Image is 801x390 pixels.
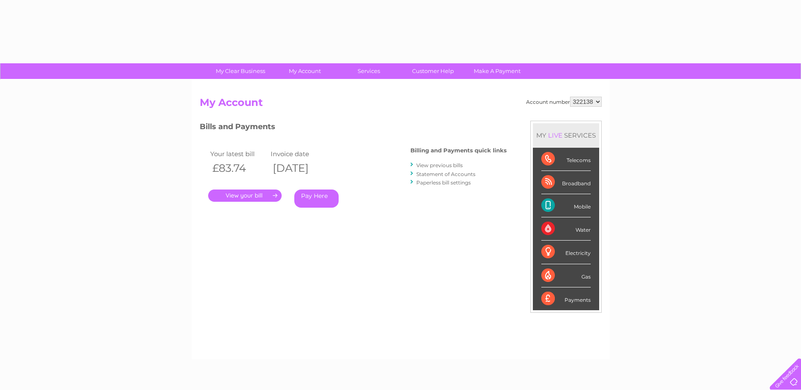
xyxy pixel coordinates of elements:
[526,97,602,107] div: Account number
[208,190,282,202] a: .
[541,287,591,310] div: Payments
[546,131,564,139] div: LIVE
[294,190,339,208] a: Pay Here
[200,97,602,113] h2: My Account
[270,63,339,79] a: My Account
[541,217,591,241] div: Water
[541,171,591,194] div: Broadband
[200,121,507,135] h3: Bills and Payments
[410,147,507,154] h4: Billing and Payments quick links
[416,162,463,168] a: View previous bills
[533,123,599,147] div: MY SERVICES
[541,264,591,287] div: Gas
[416,179,471,186] a: Paperless bill settings
[208,148,269,160] td: Your latest bill
[208,160,269,177] th: £83.74
[269,148,329,160] td: Invoice date
[269,160,329,177] th: [DATE]
[206,63,275,79] a: My Clear Business
[334,63,404,79] a: Services
[541,194,591,217] div: Mobile
[462,63,532,79] a: Make A Payment
[541,241,591,264] div: Electricity
[541,148,591,171] div: Telecoms
[398,63,468,79] a: Customer Help
[416,171,475,177] a: Statement of Accounts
